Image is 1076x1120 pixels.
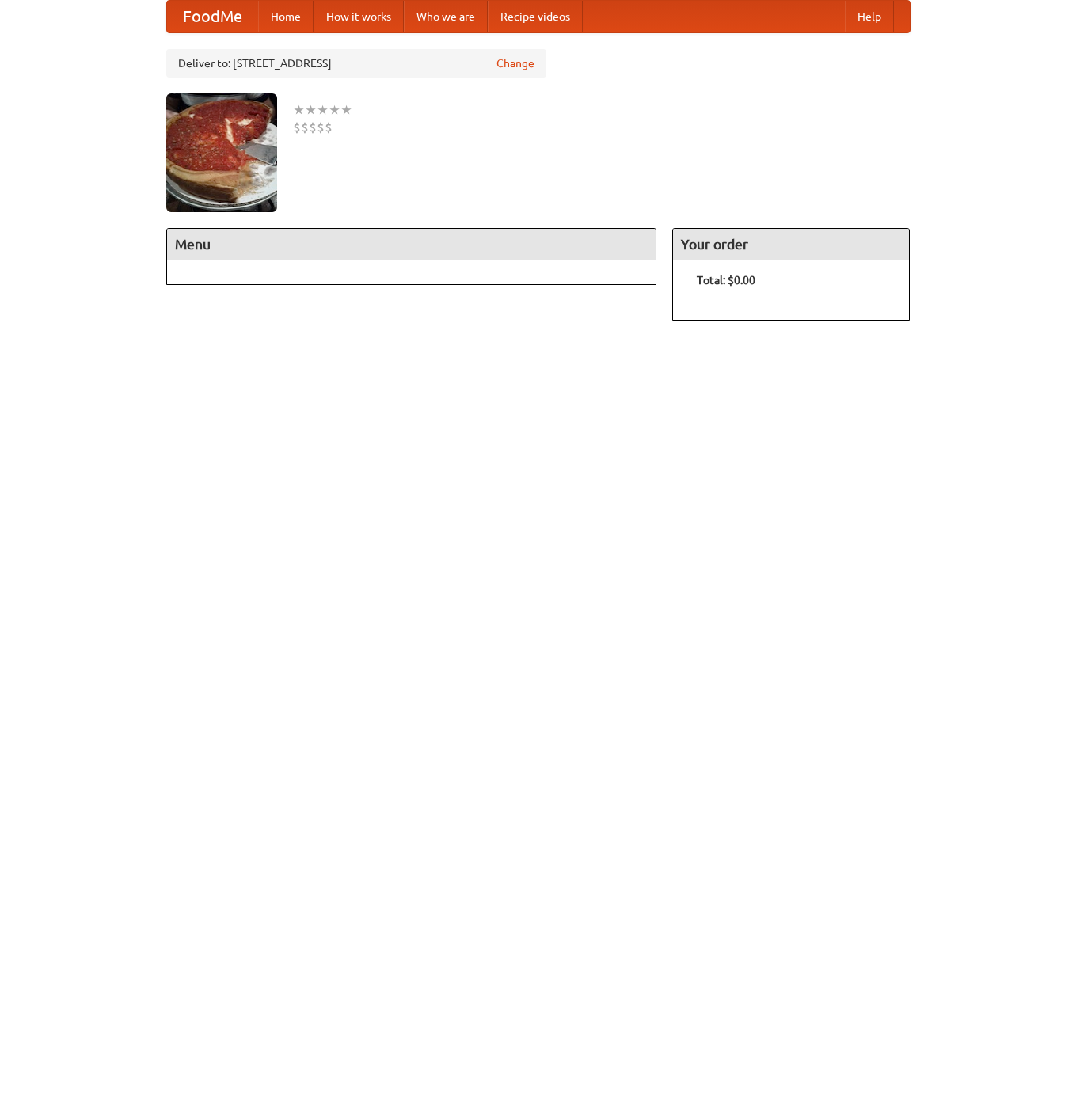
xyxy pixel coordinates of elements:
a: How it works [314,1,404,32]
li: ★ [329,101,340,119]
img: angular.jpg [166,93,277,212]
h4: Menu [167,229,656,260]
li: $ [309,119,317,136]
li: $ [325,119,333,136]
b: Total: $0.00 [697,274,755,287]
li: ★ [293,101,305,119]
a: Help [845,1,894,32]
li: ★ [317,101,329,119]
a: Home [258,1,314,32]
li: ★ [340,101,352,119]
h4: Your order [673,229,909,260]
a: Change [496,55,534,71]
li: $ [293,119,301,136]
li: ★ [305,101,317,119]
li: $ [301,119,309,136]
a: Recipe videos [488,1,583,32]
li: $ [317,119,325,136]
a: FoodMe [167,1,258,32]
a: Who we are [404,1,488,32]
div: Deliver to: [STREET_ADDRESS] [166,49,546,78]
